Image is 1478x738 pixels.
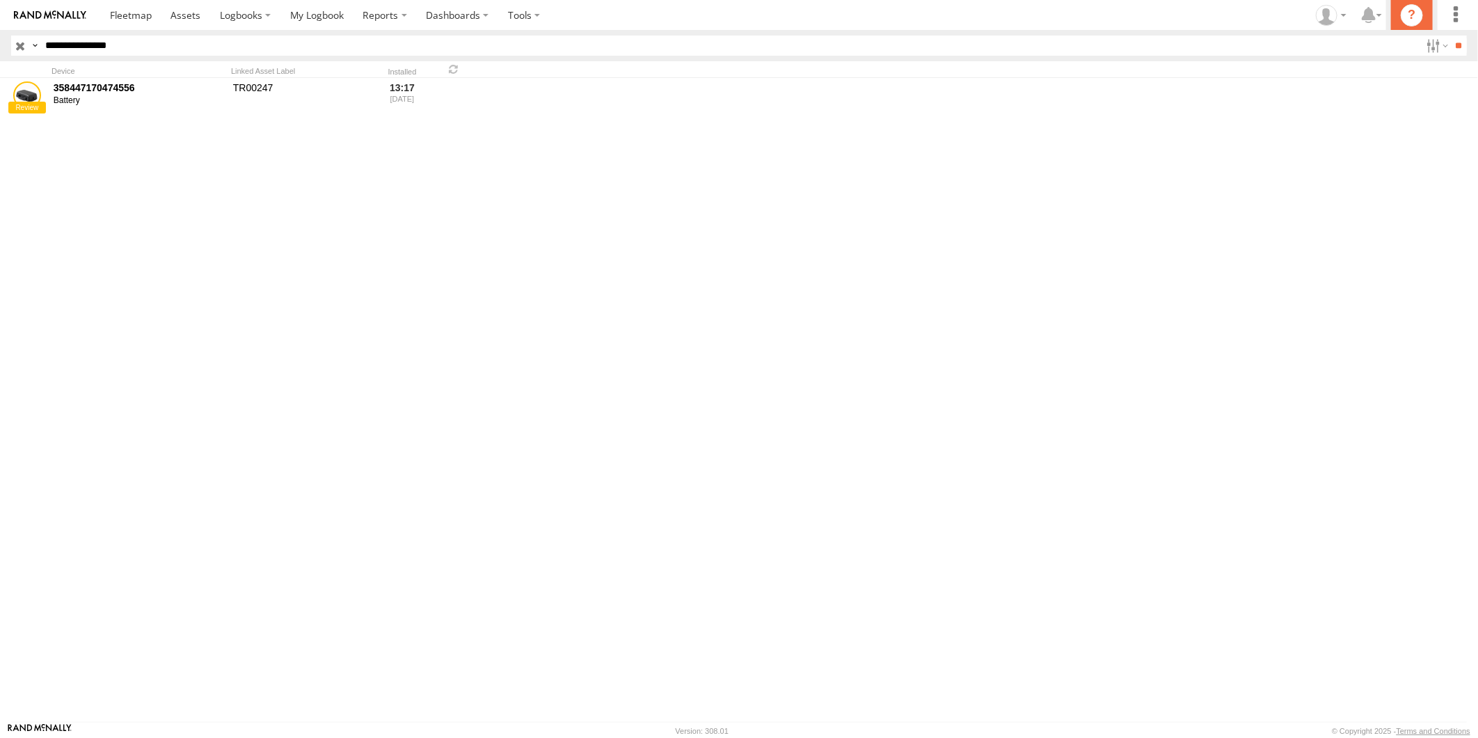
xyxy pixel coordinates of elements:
[231,66,370,76] div: Linked Asset Label
[54,95,223,107] div: Battery
[14,10,86,20] img: rand-logo.svg
[51,66,225,76] div: Device
[8,724,72,738] a: Visit our Website
[231,79,370,117] div: TR00247
[1421,36,1451,56] label: Search Filter Options
[676,727,729,735] div: Version: 308.01
[1397,727,1470,735] a: Terms and Conditions
[54,81,223,94] div: 358447170474556
[29,36,40,56] label: Search Query
[1311,5,1351,26] div: Zarni Lwin
[445,63,462,76] span: Refresh
[1332,727,1470,735] div: © Copyright 2025 -
[376,79,429,117] div: 13:17 [DATE]
[1401,4,1423,26] i: ?
[376,69,429,76] div: Installed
